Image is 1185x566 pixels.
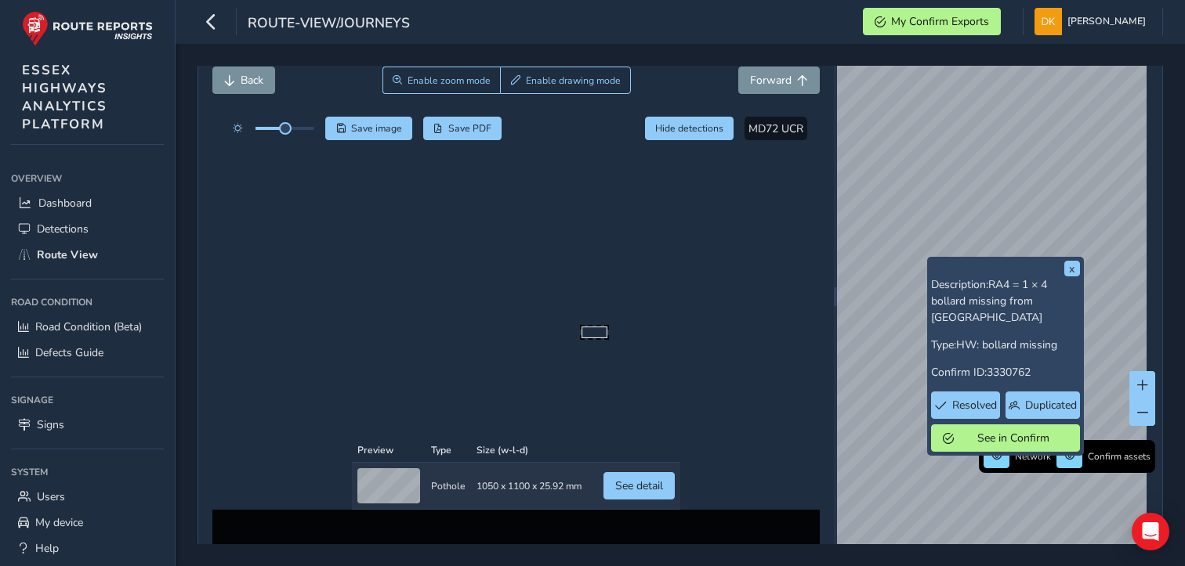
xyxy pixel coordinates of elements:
[1006,399,1079,427] button: Duplicated
[212,74,275,102] button: Back
[11,242,164,268] a: Route View
[35,319,142,334] span: Road Condition (Beta)
[1064,269,1080,284] button: x
[35,515,83,530] span: My device
[1088,458,1151,470] span: Confirm assets
[931,284,1080,333] p: Description:
[655,130,723,142] span: Hide detections
[952,406,997,420] span: Resolved
[37,489,65,504] span: Users
[426,155,471,202] td: Pothole
[11,510,164,535] a: My device
[959,438,1068,453] span: See in Confirm
[931,344,1080,361] p: Type:
[38,196,92,211] span: Dashboard
[37,247,98,262] span: Route View
[241,81,263,96] span: Back
[11,412,164,438] a: Signs
[863,8,1001,35] button: My Confirm Exports
[956,345,1057,360] span: HW: bollard missing
[423,124,502,148] button: PDF
[351,130,402,142] span: Save image
[11,167,164,190] div: Overview
[500,74,631,102] button: Draw
[11,190,164,216] a: Dashboard
[526,82,621,95] span: Enable drawing mode
[382,74,501,102] button: Zoom
[931,432,1080,460] button: See in Confirm
[615,171,663,186] span: See detail
[11,535,164,561] a: Help
[645,124,734,148] button: Hide detections
[37,417,64,432] span: Signs
[931,372,1080,388] p: Confirm ID:
[468,228,564,240] div: [DATE] 08:31
[891,14,989,29] span: My Confirm Exports
[471,155,587,202] td: 1050 x 1100 x 25.92 mm
[1015,458,1051,470] span: Network
[603,164,675,192] button: See detail
[325,124,412,148] button: Save
[738,74,820,102] button: Forward
[11,388,164,412] div: Signage
[11,484,164,510] a: Users
[11,216,164,242] a: Detections
[1035,8,1062,35] img: diamond-layout
[931,399,1001,427] button: Resolved
[448,130,491,142] span: Save PDF
[1035,8,1151,35] button: [PERSON_NAME]
[22,11,153,46] img: rr logo
[931,285,1047,333] span: RA4 = 1 × 4 bollard missing from [GEOGRAPHIC_DATA]
[22,61,107,133] span: ESSEX HIGHWAYS ANALYTICS PLATFORM
[468,213,564,228] img: Thumbnail frame
[11,314,164,340] a: Road Condition (Beta)
[1132,513,1169,550] div: Open Intercom Messenger
[11,290,164,314] div: Road Condition
[35,345,103,360] span: Defects Guide
[1025,406,1077,420] span: Duplicated
[11,340,164,366] a: Defects Guide
[1067,8,1146,35] span: [PERSON_NAME]
[748,129,803,144] span: MD72 UCR
[11,460,164,484] div: System
[408,82,491,95] span: Enable zoom mode
[35,541,59,556] span: Help
[248,13,410,35] span: route-view/journeys
[37,222,89,236] span: Detections
[750,81,792,96] span: Forward
[987,373,1031,388] span: 3330762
